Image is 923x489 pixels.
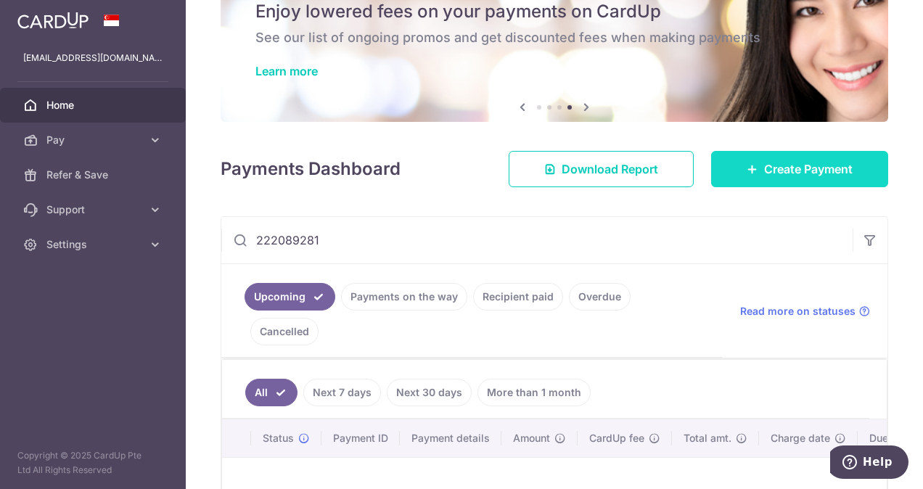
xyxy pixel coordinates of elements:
span: Create Payment [764,160,853,178]
input: Search by recipient name, payment id or reference [221,217,853,263]
span: CardUp fee [589,431,644,445]
span: Pay [46,133,142,147]
span: Read more on statuses [740,304,856,319]
span: Settings [46,237,142,252]
span: Total amt. [684,431,731,445]
a: Next 30 days [387,379,472,406]
th: Payment details [400,419,501,457]
h6: See our list of ongoing promos and get discounted fees when making payments [255,29,853,46]
a: Learn more [255,64,318,78]
a: Next 7 days [303,379,381,406]
a: Create Payment [711,151,888,187]
a: Cancelled [250,318,319,345]
span: Home [46,98,142,112]
span: Due date [869,431,913,445]
a: Payments on the way [341,283,467,311]
img: CardUp [17,12,89,29]
a: Overdue [569,283,631,311]
a: All [245,379,298,406]
a: More than 1 month [477,379,591,406]
a: Upcoming [245,283,335,311]
th: Payment ID [321,419,400,457]
a: Read more on statuses [740,304,870,319]
h4: Payments Dashboard [221,156,401,182]
span: Refer & Save [46,168,142,182]
a: Download Report [509,151,694,187]
span: Status [263,431,294,445]
span: Charge date [771,431,830,445]
a: Recipient paid [473,283,563,311]
span: Support [46,202,142,217]
p: [EMAIL_ADDRESS][DOMAIN_NAME] [23,51,163,65]
span: Amount [513,431,550,445]
iframe: Opens a widget where you can find more information [830,445,908,482]
span: Download Report [562,160,658,178]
